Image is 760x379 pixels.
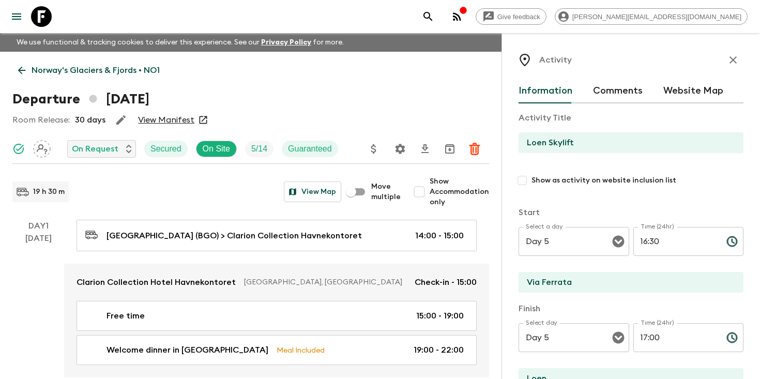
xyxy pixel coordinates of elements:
label: Select a day [526,222,563,231]
a: Clarion Collection Hotel Havnekontoret[GEOGRAPHIC_DATA], [GEOGRAPHIC_DATA]Check-in - 15:00 [64,264,489,301]
p: Finish [519,302,743,315]
p: 14:00 - 15:00 [415,230,464,242]
h1: Departure [DATE] [12,89,149,110]
button: search adventures [418,6,438,27]
a: Privacy Policy [261,39,311,46]
p: [GEOGRAPHIC_DATA] (BGO) > Clarion Collection Havnekontoret [107,230,362,242]
a: Norway's Glaciers & Fjords • NO1 [12,60,165,81]
input: hh:mm [633,323,718,352]
p: Clarion Collection Hotel Havnekontoret [77,276,236,289]
p: [GEOGRAPHIC_DATA], [GEOGRAPHIC_DATA] [244,277,406,287]
button: Settings [390,139,411,159]
svg: Synced Successfully [12,143,25,155]
button: Open [611,330,626,345]
p: Guaranteed [288,143,332,155]
a: [GEOGRAPHIC_DATA] (BGO) > Clarion Collection Havnekontoret14:00 - 15:00 [77,220,477,251]
div: [DATE] [25,232,52,377]
p: Free time [107,310,145,322]
button: Comments [593,79,643,103]
p: 19:00 - 22:00 [414,344,464,356]
p: Welcome dinner in [GEOGRAPHIC_DATA] [107,344,268,356]
button: Website Map [663,79,723,103]
label: Time (24hr) [641,222,674,231]
a: Free time15:00 - 19:00 [77,301,477,331]
p: Secured [150,143,181,155]
button: menu [6,6,27,27]
p: Day 1 [12,220,64,232]
p: 19 h 30 m [33,187,65,197]
span: Assign pack leader [33,143,51,151]
button: Download CSV [415,139,435,159]
button: Open [611,234,626,249]
button: Archive (Completed, Cancelled or Unsynced Departures only) [439,139,460,159]
div: Trip Fill [245,141,273,157]
p: Room Release: [12,114,70,126]
p: 30 days [75,114,105,126]
p: Start [519,206,743,219]
p: 5 / 14 [251,143,267,155]
div: [PERSON_NAME][EMAIL_ADDRESS][DOMAIN_NAME] [555,8,748,25]
p: On Request [72,143,118,155]
input: Start Location [519,272,735,293]
label: Select day [526,319,557,327]
p: Meal Included [277,344,325,356]
p: We use functional & tracking cookies to deliver this experience. See our for more. [12,33,348,52]
p: Activity [539,54,572,66]
input: E.g Hozuagawa boat tour [519,132,735,153]
span: Show as activity on website inclusion list [531,175,676,186]
label: Time (24hr) [641,319,674,327]
p: Activity Title [519,112,743,124]
p: On Site [203,143,230,155]
button: Information [519,79,572,103]
p: Check-in - 15:00 [415,276,477,289]
button: Choose time, selected time is 4:30 PM [722,231,742,252]
a: Give feedback [476,8,546,25]
p: 15:00 - 19:00 [416,310,464,322]
a: Welcome dinner in [GEOGRAPHIC_DATA]Meal Included19:00 - 22:00 [77,335,477,365]
span: Give feedback [492,13,546,21]
button: Update Price, Early Bird Discount and Costs [363,139,384,159]
span: Show Accommodation only [430,176,489,207]
button: Choose time, selected time is 5:00 PM [722,327,742,348]
button: View Map [284,181,341,202]
p: Norway's Glaciers & Fjords • NO1 [32,64,160,77]
input: hh:mm [633,227,718,256]
a: View Manifest [138,115,194,125]
div: Secured [144,141,188,157]
div: On Site [196,141,237,157]
span: [PERSON_NAME][EMAIL_ADDRESS][DOMAIN_NAME] [567,13,747,21]
button: Delete [464,139,485,159]
span: Move multiple [371,181,401,202]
